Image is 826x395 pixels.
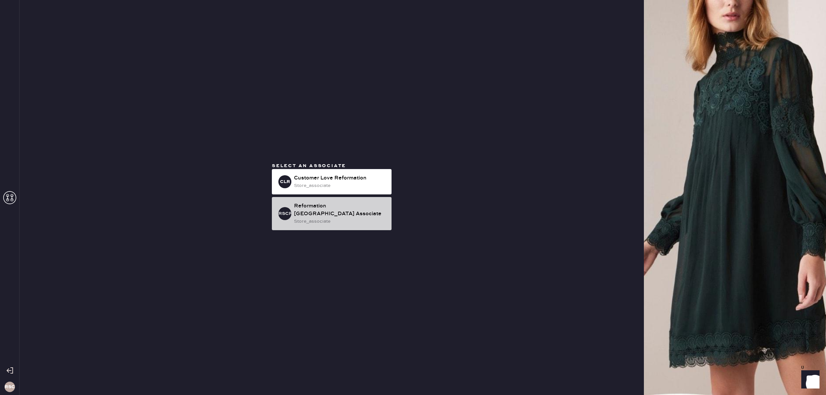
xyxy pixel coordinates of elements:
h3: RSCP [5,385,15,389]
span: Select an associate [272,163,346,169]
div: Customer Love Reformation [294,174,386,182]
div: Reformation [GEOGRAPHIC_DATA] Associate [294,202,386,218]
iframe: Front Chat [795,366,823,394]
h3: RSCPA [278,211,291,216]
h3: CLR [280,179,290,184]
div: store_associate [294,218,386,225]
div: store_associate [294,182,386,189]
